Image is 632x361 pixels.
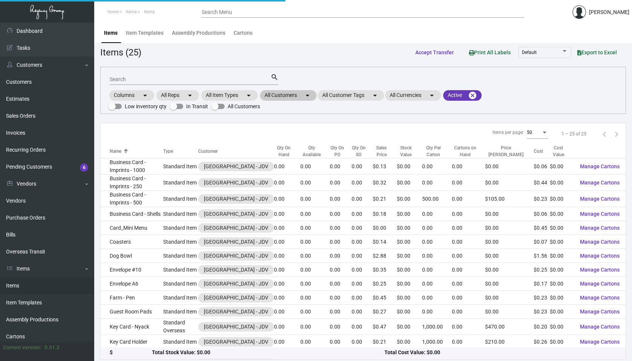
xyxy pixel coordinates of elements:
td: $0.00 [397,207,422,221]
span: Items [126,9,137,14]
td: 500.00 [422,191,452,207]
td: $0.25 [373,277,396,291]
td: 0.00 [352,207,373,221]
td: $0.00 [550,319,574,335]
td: $0.35 [373,263,396,277]
div: Items (25) [100,46,141,59]
td: 0.00 [300,249,330,263]
div: $ [110,349,152,357]
mat-chip: All Currencies [385,90,441,101]
div: Qty On Hand [274,144,294,158]
td: $0.00 [397,305,422,319]
td: Business Card - Shells [101,207,163,221]
td: 0.00 [300,221,330,235]
mat-chip: Columns [109,90,154,101]
td: 0.00 [422,305,452,319]
div: Stock Value [397,144,415,158]
span: Export to Excel [577,49,617,55]
td: 0.00 [300,263,330,277]
td: $0.23 [534,305,550,319]
td: 0.00 [330,158,351,175]
td: $0.00 [397,191,422,207]
div: Type [163,148,173,155]
span: Manage Cartons [580,239,620,245]
td: $0.00 [485,291,533,305]
td: 0.00 [422,158,452,175]
div: Qty Per Carton [422,144,445,158]
div: [GEOGRAPHIC_DATA] - JDV [204,163,268,171]
span: Home [107,9,119,14]
td: 0.00 [274,235,300,249]
div: Total Stock Value: $0.00 [152,349,384,357]
td: 0.00 [452,158,485,175]
td: 0.00 [422,235,452,249]
td: Standard Item [163,249,198,263]
div: [GEOGRAPHIC_DATA] - JDV [204,266,268,274]
td: $0.45 [534,221,550,235]
td: $470.00 [485,319,533,335]
td: 0.00 [274,291,300,305]
div: Cost Value [550,144,567,158]
td: $0.00 [550,305,574,319]
td: 0.00 [352,335,373,349]
span: Items [144,9,155,14]
div: [GEOGRAPHIC_DATA] - JDV [204,224,268,232]
div: Items per page: [493,129,524,136]
td: 0.00 [452,263,485,277]
td: $0.18 [373,207,396,221]
span: Default [522,50,537,55]
div: Qty On PO [330,144,344,158]
div: Name [110,148,121,155]
td: Dog Bowl [101,249,163,263]
td: 0.00 [274,319,300,335]
td: $0.47 [373,319,396,335]
div: [PERSON_NAME] [589,8,629,16]
td: 0.00 [300,305,330,319]
td: Business Card - Imprints - 1000 [101,158,163,175]
td: $0.00 [485,207,533,221]
div: Qty Available [300,144,323,158]
img: admin@bootstrapmaster.com [572,5,586,19]
span: Manage Cartons [580,339,620,345]
div: [GEOGRAPHIC_DATA] - JDV [204,195,268,203]
mat-icon: arrow_drop_down [427,91,436,100]
td: $0.21 [373,191,396,207]
td: $0.27 [373,305,396,319]
td: 0.00 [352,263,373,277]
span: Manage Cartons [580,211,620,217]
td: $0.00 [397,175,422,191]
button: Previous page [598,128,611,140]
span: In Transit [186,102,208,111]
span: All Customers [228,102,260,111]
td: $0.13 [373,158,396,175]
td: 0.00 [330,191,351,207]
td: 0.00 [422,175,452,191]
td: 0.00 [352,277,373,291]
td: Standard Item [163,291,198,305]
td: $2.88 [373,249,396,263]
td: 0.00 [300,235,330,249]
td: $0.00 [397,221,422,235]
td: $0.00 [485,277,533,291]
td: 0.00 [274,277,300,291]
div: Sales Price [373,144,390,158]
mat-icon: arrow_drop_down [303,91,312,100]
td: $0.00 [397,291,422,305]
td: 0.00 [352,235,373,249]
td: 0.00 [330,277,351,291]
td: Standard Overseas [163,319,198,335]
td: $0.06 [534,207,550,221]
td: 0.00 [352,305,373,319]
span: Manage Cartons [580,225,620,231]
div: Total Cost Value: $0.00 [384,349,617,357]
td: $0.00 [397,235,422,249]
mat-chip: Active [443,90,482,101]
td: Standard Item [163,158,198,175]
td: 0.00 [452,305,485,319]
td: $0.00 [550,249,574,263]
td: $0.25 [534,263,550,277]
mat-chip: All Customers [260,90,317,101]
td: 0.00 [274,221,300,235]
td: $0.17 [534,277,550,291]
span: Accept Transfer [415,49,454,55]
